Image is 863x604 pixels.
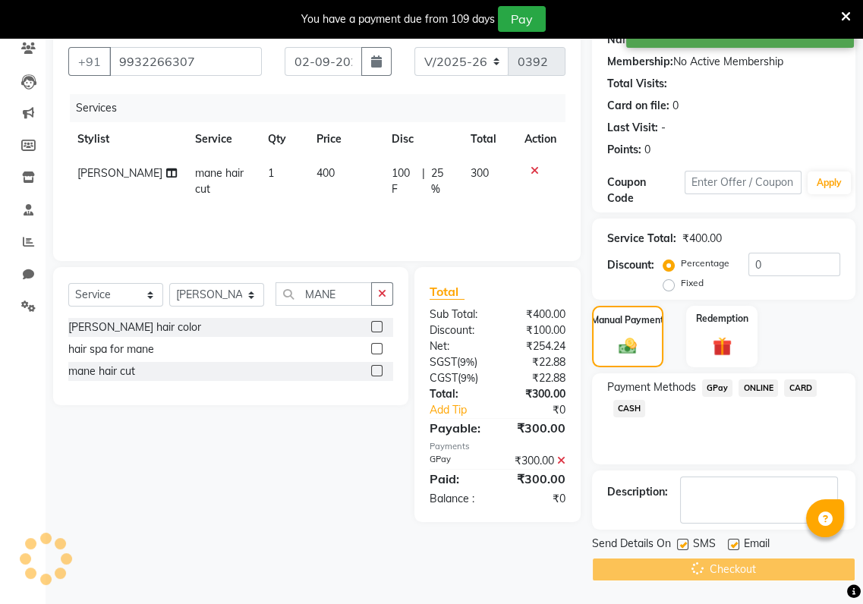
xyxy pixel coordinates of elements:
input: Search or Scan [276,282,372,306]
div: ₹400.00 [497,307,576,322]
div: - [661,120,666,136]
span: CARD [784,379,817,397]
span: 9% [461,372,475,384]
span: CASH [613,400,646,417]
label: Percentage [681,256,729,270]
div: Balance : [418,491,497,507]
span: 25 % [431,165,452,197]
div: Paid: [418,470,497,488]
img: _cash.svg [613,336,642,357]
span: 300 [471,166,489,180]
label: Redemption [696,312,748,326]
div: ₹300.00 [497,386,576,402]
div: Coupon Code [607,175,685,206]
div: Net: [418,338,497,354]
div: ₹22.88 [497,354,576,370]
button: Pay [498,6,546,32]
span: mane hair cut [195,166,244,196]
span: 1 [268,166,274,180]
div: Total Visits: [607,76,667,92]
div: Name: [607,32,641,48]
div: Payable: [418,419,497,437]
span: CGST [430,371,458,385]
span: SGST [430,355,457,369]
button: Apply [808,171,851,194]
th: Action [515,122,565,156]
div: hair spa for mane [68,341,154,357]
div: ₹0 [497,491,576,507]
div: Discount: [418,322,497,338]
span: | [422,165,425,197]
th: Stylist [68,122,186,156]
img: _gift.svg [707,335,738,358]
label: Manual Payment [591,313,664,327]
th: Disc [383,122,461,156]
div: 0 [644,142,650,158]
input: Search by Name/Mobile/Email/Code [109,47,262,76]
div: ( ) [418,370,497,386]
span: ONLINE [739,379,778,397]
div: ₹22.88 [497,370,576,386]
th: Total [461,122,515,156]
div: Sub Total: [418,307,497,322]
div: mane hair cut [68,363,135,379]
label: Fixed [681,276,704,290]
div: 0 [672,98,679,114]
div: GPay [418,453,497,469]
div: Card on file: [607,98,669,114]
div: Discount: [607,257,654,273]
span: GPay [702,379,733,397]
span: Send Details On [592,536,671,555]
div: ₹254.24 [497,338,576,354]
span: 100 F [392,165,416,197]
div: Services [70,94,577,122]
div: ₹100.00 [497,322,576,338]
button: +91 [68,47,111,76]
th: Price [307,122,383,156]
span: Email [744,536,770,555]
div: No Active Membership [607,54,840,70]
div: ₹0 [511,402,577,418]
div: Service Total: [607,231,676,247]
span: 400 [317,166,335,180]
div: ₹300.00 [497,419,576,437]
div: ₹300.00 [497,453,576,469]
div: [PERSON_NAME] hair color [68,319,201,335]
div: Description: [607,484,668,500]
div: Total: [418,386,497,402]
div: You have a payment due from 109 days [301,11,495,27]
span: 9% [460,356,474,368]
div: Last Visit: [607,120,658,136]
a: Add Tip [418,402,511,418]
input: Enter Offer / Coupon Code [685,171,802,194]
span: [PERSON_NAME] [77,166,162,180]
span: SMS [693,536,716,555]
div: ₹300.00 [497,470,576,488]
th: Qty [259,122,307,156]
div: ₹400.00 [682,231,722,247]
div: Payments [430,440,565,453]
div: ( ) [418,354,497,370]
th: Service [186,122,259,156]
span: Total [430,284,465,300]
div: Membership: [607,54,673,70]
span: Payment Methods [607,379,696,395]
div: Points: [607,142,641,158]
